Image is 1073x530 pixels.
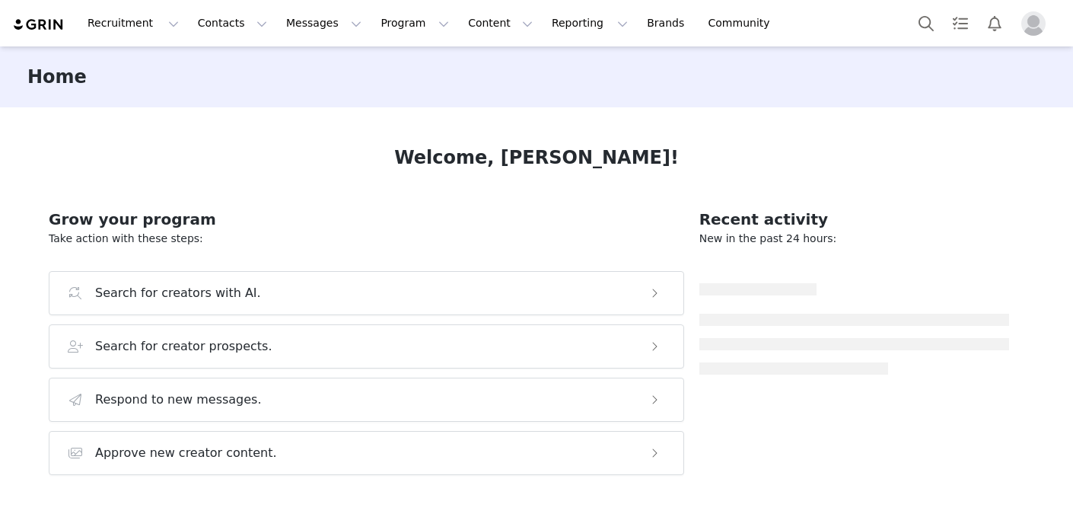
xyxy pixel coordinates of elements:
h1: Welcome, [PERSON_NAME]! [394,144,679,171]
button: Notifications [978,6,1011,40]
button: Search for creators with AI. [49,271,684,315]
button: Search for creator prospects. [49,324,684,369]
h3: Search for creators with AI. [95,284,261,302]
button: Content [459,6,542,40]
button: Contacts [189,6,276,40]
h2: Grow your program [49,208,684,231]
h3: Home [27,63,87,91]
p: Take action with these steps: [49,231,684,247]
h3: Search for creator prospects. [95,337,272,356]
button: Approve new creator content. [49,431,684,475]
a: Tasks [944,6,977,40]
button: Reporting [543,6,637,40]
a: Brands [638,6,698,40]
button: Respond to new messages. [49,378,684,422]
button: Messages [277,6,371,40]
h3: Respond to new messages. [95,391,262,409]
img: grin logo [12,18,65,32]
a: Community [699,6,786,40]
h3: Approve new creator content. [95,444,277,462]
button: Program [371,6,458,40]
button: Search [909,6,943,40]
button: Profile [1012,11,1061,36]
button: Recruitment [78,6,188,40]
img: placeholder-profile.jpg [1021,11,1046,36]
p: New in the past 24 hours: [699,231,1009,247]
h2: Recent activity [699,208,1009,231]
